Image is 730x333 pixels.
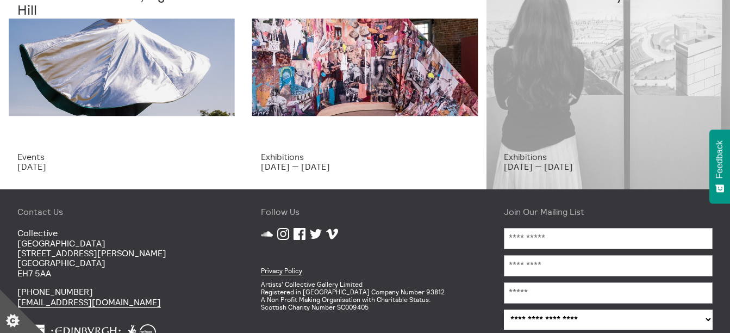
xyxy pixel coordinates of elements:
[504,162,713,171] p: [DATE] — [DATE]
[261,152,470,162] p: Exhibitions
[17,297,161,308] a: [EMAIL_ADDRESS][DOMAIN_NAME]
[709,129,730,203] button: Feedback - Show survey
[715,140,725,178] span: Feedback
[261,281,470,311] p: Artists' Collective Gallery Limited Registered in [GEOGRAPHIC_DATA] Company Number 93812 A Non Pr...
[17,228,226,278] p: Collective [GEOGRAPHIC_DATA] [STREET_ADDRESS][PERSON_NAME] [GEOGRAPHIC_DATA] EH7 5AA
[261,162,470,171] p: [DATE] — [DATE]
[504,207,713,217] h4: Join Our Mailing List
[504,152,713,162] p: Exhibitions
[17,207,226,217] h4: Contact Us
[17,287,226,307] p: [PHONE_NUMBER]
[261,267,302,275] a: Privacy Policy
[17,162,226,171] p: [DATE]
[17,152,226,162] p: Events
[261,207,470,217] h4: Follow Us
